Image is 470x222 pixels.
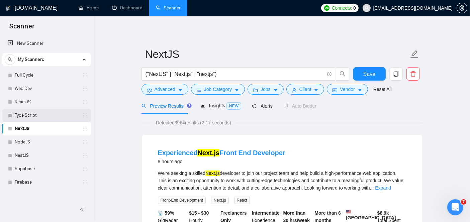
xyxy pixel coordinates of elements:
li: New Scanner [2,37,91,50]
span: holder [82,86,88,91]
span: holder [82,126,88,131]
a: Type Script [15,109,78,122]
button: copy [389,67,403,81]
img: 🇺🇸 [346,209,351,214]
button: setting [457,3,467,13]
b: 📡 59% [158,210,174,216]
mark: Next.js [197,149,219,156]
button: userClientcaret-down [286,84,324,95]
span: Insights [200,103,241,108]
span: idcard [333,88,337,93]
a: ReactJS [15,95,78,109]
div: Tooltip anchor [186,103,192,109]
span: copy [390,71,402,77]
input: Scanner name... [145,46,409,63]
span: search [5,57,15,62]
span: search [336,71,349,77]
a: NextJS [15,122,78,135]
a: New Scanner [8,37,86,50]
a: NestJS [15,149,78,162]
a: dashboardDashboard [112,5,143,11]
span: user [292,88,297,93]
span: holder [82,139,88,145]
iframe: Intercom live chat [447,199,463,215]
span: Connects: [332,4,352,12]
button: search [5,54,15,65]
a: Expand [375,185,391,191]
b: $15 - $30 [189,210,209,216]
button: barsJob Categorycaret-down [191,84,245,95]
span: caret-down [234,88,239,93]
span: info-circle [327,72,332,76]
span: holder [82,180,88,185]
span: Next.js [211,197,229,204]
b: $ 8.9k [377,210,389,216]
span: Alerts [252,103,273,109]
span: React [234,197,250,204]
span: Vendor [340,86,355,93]
span: search [142,104,146,108]
a: ExperiencedNext.jsFront End Developer [158,149,285,156]
span: caret-down [273,88,278,93]
a: Full Cycle [15,69,78,82]
button: settingAdvancedcaret-down [142,84,188,95]
span: Detected 3964 results (2.17 seconds) [151,119,236,126]
a: Supabase [15,162,78,176]
a: searchScanner [156,5,181,11]
span: area-chart [200,103,205,108]
span: user [364,6,369,10]
span: NEW [226,102,241,110]
span: setting [147,88,152,93]
div: We're seeking a skilled developer to join our project team and help build a high-performance web ... [158,170,406,192]
span: bars [197,88,201,93]
span: double-left [80,206,86,213]
b: [GEOGRAPHIC_DATA] [346,209,396,220]
img: logo [6,3,10,14]
span: Scanner [4,21,40,35]
b: Intermediate [252,210,280,216]
span: folder [253,88,258,93]
span: Jobs [261,86,271,93]
span: holder [82,113,88,118]
a: Web Dev [15,82,78,95]
span: edit [410,50,419,59]
button: idcardVendorcaret-down [327,84,368,95]
span: setting [457,5,467,11]
span: holder [82,99,88,105]
span: My Scanners [18,53,44,66]
span: holder [82,166,88,172]
a: Reset All [373,86,392,93]
span: 7 [461,199,466,205]
a: homeHome [79,5,99,11]
button: search [336,67,349,81]
span: notification [252,104,257,108]
span: Client [299,86,311,93]
span: Front-End Development [158,197,206,204]
button: Save [353,67,386,81]
span: caret-down [178,88,183,93]
span: delete [407,71,419,77]
mark: Next.js [205,171,220,176]
img: upwork-logo.png [324,5,330,11]
a: setting [457,5,467,11]
span: Preview Results [142,103,190,109]
span: Auto Bidder [283,103,316,109]
div: 8 hours ago [158,157,285,165]
button: folderJobscaret-down [248,84,284,95]
span: robot [283,104,288,108]
span: holder [82,153,88,158]
span: Advanced [155,86,175,93]
span: caret-down [358,88,362,93]
span: caret-down [314,88,318,93]
span: 0 [353,4,356,12]
a: NodeJS [15,135,78,149]
span: Save [363,70,375,78]
input: Search Freelance Jobs... [146,70,324,78]
span: holder [82,73,88,78]
span: Job Category [204,86,232,93]
li: My Scanners [2,53,91,189]
button: delete [406,67,420,81]
span: ... [370,185,374,191]
a: Firebase [15,176,78,189]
